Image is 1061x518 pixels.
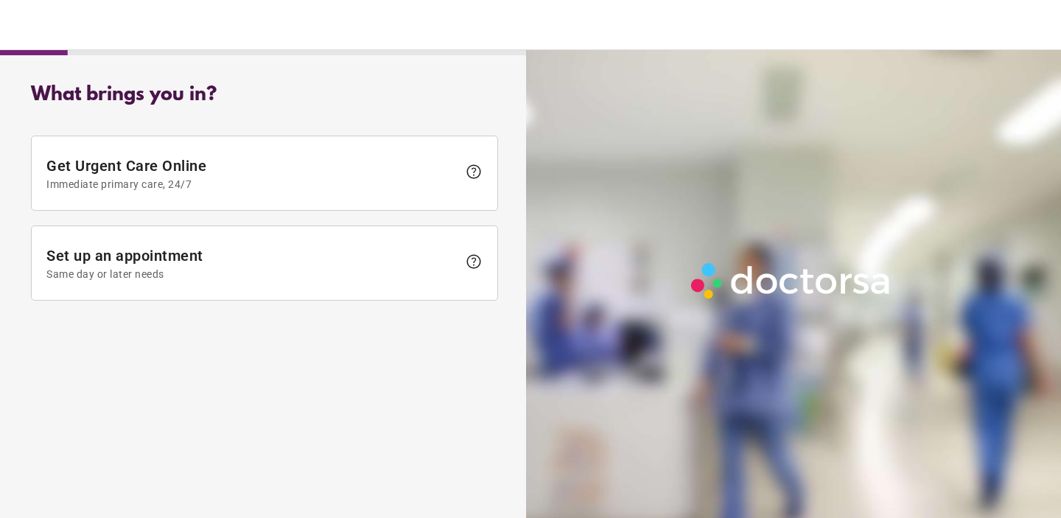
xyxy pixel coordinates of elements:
span: Get Urgent Care Online [46,157,458,190]
span: Same day or later needs [46,268,458,280]
span: help [465,253,483,270]
span: Set up an appointment [46,247,458,280]
span: Immediate primary care, 24/7 [46,178,458,190]
span: help [465,163,483,181]
img: Logo-Doctorsa-trans-White-partial-flat.png [685,257,897,304]
div: What brings you in? [31,84,498,106]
